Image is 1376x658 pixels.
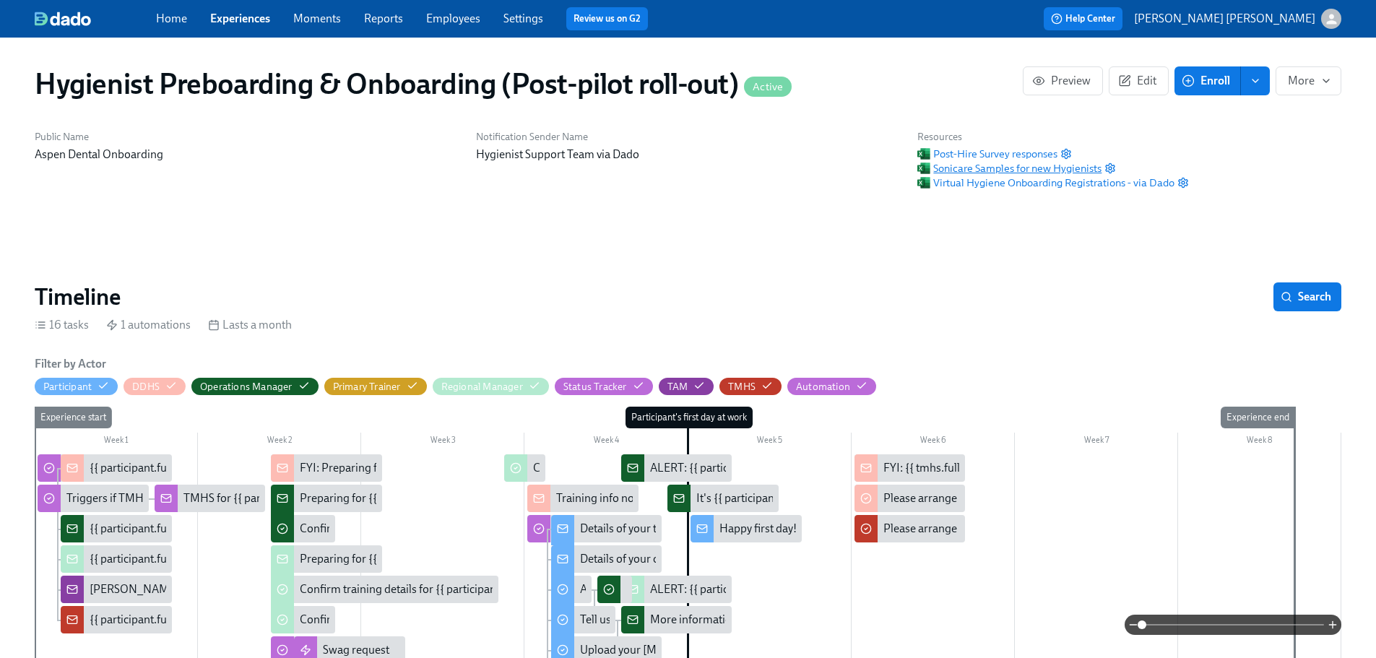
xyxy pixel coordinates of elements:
button: enroll [1241,66,1270,95]
div: Preparing for {{ participant.fullName }}'s start ({{ participant.startDate | MM/DD/YYYY }}, {{ pa... [300,551,906,567]
div: Confirm office location for {{ participant.fullName }}'s new hire kit [271,515,335,542]
div: It's {{ participant.fullName }}'s first day [DATE] [696,490,924,506]
div: Confirm office location for {{ participant.fullName }}'s new hire kit [300,612,623,628]
div: Week 2 [198,433,361,451]
div: Week 7 [1015,433,1178,451]
div: {{ participant.fullName }} ({{ participant.locationCompany }}) has cleared their background check [90,460,564,476]
div: Details of your onboarding at [GEOGRAPHIC_DATA] [580,551,838,567]
div: ALERT: {{ participant.fullName }} is scheduled to start on {{ participant.startDate | MM/DD }} an... [650,581,1341,597]
h6: Notification Sender Name [476,130,900,144]
button: Participant [35,378,118,395]
div: Hide DDHS [132,380,160,394]
h6: Public Name [35,130,459,144]
div: Confirm training details for {{ participant.fullName }} [300,581,560,597]
div: Please arrange 30-60-90 day check-ins for {{ participant.fullName }} [854,515,966,542]
a: Review us on G2 [574,12,641,26]
div: FYI: Preparing for {{ participant.fullName }}'s start ({{ participant.startDate | MM/DD/YYYY }}, ... [300,460,928,476]
div: Hide Primary Trainer [333,380,401,394]
div: Preparing for {{ participant.fullName }}'s start ({{ participant.startDate | MM/DD/YYYY }}) [271,485,382,512]
div: Details of your training at [GEOGRAPHIC_DATA] [580,521,818,537]
div: [PERSON_NAME], RM & TMHS notified about {{ participant.fullName }} passing background check [90,581,576,597]
div: Confirm training details for {{ participant.fullName }} [271,576,498,603]
div: Week 3 [361,433,524,451]
div: TMHS for {{ participant.territory }} has termed [155,485,266,512]
div: Hide TAM [667,380,688,394]
button: TAM [659,378,714,395]
h1: Hygienist Preboarding & Onboarding (Post-pilot roll-out) [35,66,792,101]
p: Hygienist Support Team via Dado [476,147,900,163]
div: Tell us more about you! [580,612,695,628]
span: Virtual Hygiene Onboarding Registrations - via Dado [917,176,1174,190]
a: ExcelPost-Hire Survey responses [917,147,1057,161]
h6: Filter by Actor [35,356,106,372]
button: Preview [1023,66,1103,95]
div: Hide Automation [796,380,850,394]
span: Enroll [1185,74,1230,88]
div: Upload your [MEDICAL_DATA] (BLS) certificate [580,642,812,658]
div: More information about {{ participant.fullName }} [650,612,896,628]
div: Preparing for {{ participant.fullName }}'s start ({{ participant.startDate | MM/DD/YYYY }}) [300,490,736,506]
div: Week 6 [852,433,1015,451]
button: Enroll [1174,66,1241,95]
div: Details of your training at [GEOGRAPHIC_DATA] [551,515,662,542]
div: {{ participant.fullName }} ({{ participant.locationCompany }}) has cleared their background check [90,612,564,628]
div: Confirm training details for {{ participant.fullName }} [504,454,545,482]
div: All set for your first day? [580,581,697,597]
div: Hide Status Tracker [563,380,627,394]
div: Hide Operations Manager [200,380,293,394]
div: Hide TMHS [728,380,756,394]
button: [PERSON_NAME] [PERSON_NAME] [1134,9,1341,29]
span: Post-Hire Survey responses [917,147,1057,161]
div: 16 tasks [35,317,89,333]
a: Reports [364,12,403,25]
span: Help Center [1051,12,1115,26]
a: Employees [426,12,480,25]
img: Excel [917,147,930,160]
div: Happy first day! [719,521,797,537]
div: More information about {{ participant.fullName }} [621,606,732,633]
button: Edit [1109,66,1169,95]
a: Experiences [210,12,270,25]
a: Settings [503,12,543,25]
div: {{ participant.fullName }} ({{ participant.locationCompany }}) has cleared their background check [61,545,172,573]
div: {{ participant.fullName }} ({{ participant.role }}) has cleared their background check [61,515,172,542]
a: Moments [293,12,341,25]
button: Search [1273,282,1341,311]
img: dado [35,12,91,26]
button: Review us on G2 [566,7,648,30]
span: Preview [1035,74,1091,88]
span: More [1288,74,1329,88]
a: ExcelVirtual Hygiene Onboarding Registrations - via Dado [917,176,1174,190]
div: {{ participant.fullName }} ({{ participant.locationCompany }}) has cleared their background check [61,454,172,482]
div: Hide Regional Manager [441,380,523,394]
div: Week 8 [1178,433,1341,451]
img: Excel [917,162,930,175]
span: Edit [1121,74,1156,88]
button: Primary Trainer [324,378,427,395]
div: Please arrange 30-60-90 day check-ins for {{ participant.fullName }} [883,490,1219,506]
div: Please arrange 30-60-90 day check-ins for {{ participant.fullName }} [854,485,966,512]
span: Search [1284,290,1331,304]
button: Operations Manager [191,378,319,395]
div: ALERT: {{ participant.fullName }} is scheduled to start on {{ participant.startDate | MM/DD }} an... [621,576,732,603]
div: It's {{ participant.fullName }}'s first day [DATE] [667,485,779,512]
div: [PERSON_NAME], RM & TMHS notified about {{ participant.fullName }} passing background check [61,576,172,603]
a: Home [156,12,187,25]
div: Happy first day! [691,515,802,542]
div: Week 5 [688,433,851,451]
div: TMHS for {{ participant.territory }} has termed [183,490,410,506]
span: Active [744,82,792,92]
div: Please arrange 30-60-90 day check-ins for {{ participant.fullName }} [883,521,1219,537]
img: Excel [917,176,930,189]
div: Confirm office location for {{ participant.fullName }}'s new hire kit [271,606,335,633]
p: Aspen Dental Onboarding [35,147,459,163]
div: Details of your onboarding at [GEOGRAPHIC_DATA] [551,545,662,573]
div: Experience end [1221,407,1295,428]
div: {{ participant.fullName }} ({{ participant.locationCompany }}) has cleared their background check [90,551,564,567]
div: Week 4 [524,433,688,451]
a: ExcelSonicare Samples for new Hygienists [917,161,1102,176]
div: Triggers if TMHS terms [38,485,149,512]
div: Tell us more about you! [551,606,615,633]
div: 1 automations [106,317,191,333]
